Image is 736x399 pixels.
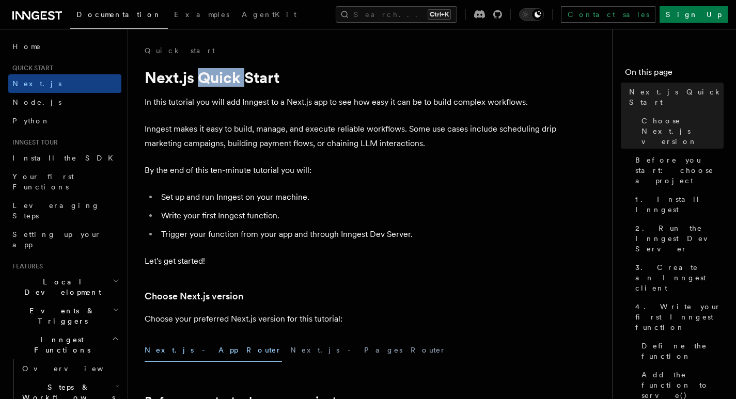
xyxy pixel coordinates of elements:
a: 2. Run the Inngest Dev Server [631,219,724,258]
a: Overview [18,359,121,378]
img: logo_orange.svg [17,17,25,25]
p: Choose your preferred Next.js version for this tutorial: [145,312,558,326]
span: Before you start: choose a project [635,155,724,186]
a: Next.js Quick Start [625,83,724,111]
kbd: Ctrl+K [428,9,451,20]
a: AgentKit [236,3,303,28]
div: Domain Overview [39,66,92,73]
h4: On this page [625,66,724,83]
a: Define the function [637,337,724,365]
img: tab_keywords_by_traffic_grey.svg [103,65,111,73]
span: Examples [174,10,229,19]
a: 3. Create an Inngest client [631,258,724,297]
li: Write your first Inngest function. [158,209,558,223]
button: Events & Triggers [8,301,121,330]
span: Node.js [12,98,61,106]
p: Inngest makes it easy to build, manage, and execute reliable workflows. Some use cases include sc... [145,122,558,151]
h1: Next.js Quick Start [145,68,558,87]
span: Overview [22,364,129,373]
a: Choose Next.js version [145,289,243,304]
a: Quick start [145,45,215,56]
a: Python [8,111,121,130]
span: Inngest Functions [8,334,112,355]
a: Install the SDK [8,149,121,167]
span: AgentKit [242,10,296,19]
a: Examples [168,3,236,28]
div: Keywords by Traffic [114,66,174,73]
a: Setting up your app [8,225,121,254]
span: Events & Triggers [8,306,113,326]
span: Inngest tour [8,138,58,147]
span: Choose Next.js version [641,116,724,147]
li: Set up and run Inngest on your machine. [158,190,558,204]
a: 4. Write your first Inngest function [631,297,724,337]
button: Next.js - Pages Router [290,339,446,362]
a: Your first Functions [8,167,121,196]
span: Quick start [8,64,53,72]
span: Your first Functions [12,172,74,191]
button: Search...Ctrl+K [336,6,457,23]
span: 3. Create an Inngest client [635,262,724,293]
p: By the end of this ten-minute tutorial you will: [145,163,558,178]
img: website_grey.svg [17,27,25,35]
span: 2. Run the Inngest Dev Server [635,223,724,254]
a: Before you start: choose a project [631,151,724,190]
span: 1. Install Inngest [635,194,724,215]
a: 1. Install Inngest [631,190,724,219]
span: Python [12,117,50,125]
span: Setting up your app [12,230,101,249]
li: Trigger your function from your app and through Inngest Dev Server. [158,227,558,242]
button: Local Development [8,273,121,301]
span: Next.js [12,79,61,88]
span: Features [8,262,43,270]
p: Let's get started! [145,254,558,268]
span: Define the function [641,341,724,361]
button: Toggle dark mode [519,8,544,21]
p: In this tutorial you will add Inngest to a Next.js app to see how easy it can be to build complex... [145,95,558,109]
a: Documentation [70,3,168,29]
a: Next.js [8,74,121,93]
button: Next.js - App Router [145,339,282,362]
span: Local Development [8,277,113,297]
span: 4. Write your first Inngest function [635,301,724,332]
a: Contact sales [561,6,655,23]
a: Leveraging Steps [8,196,121,225]
span: Documentation [76,10,162,19]
span: Leveraging Steps [12,201,100,220]
span: Next.js Quick Start [629,87,724,107]
div: v 4.0.25 [29,17,51,25]
button: Inngest Functions [8,330,121,359]
a: Node.js [8,93,121,111]
img: tab_domain_overview_orange.svg [28,65,36,73]
a: Home [8,37,121,56]
div: Domain: [DOMAIN_NAME] [27,27,114,35]
a: Sign Up [660,6,728,23]
span: Install the SDK [12,154,119,162]
a: Choose Next.js version [637,111,724,151]
span: Home [12,41,41,52]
